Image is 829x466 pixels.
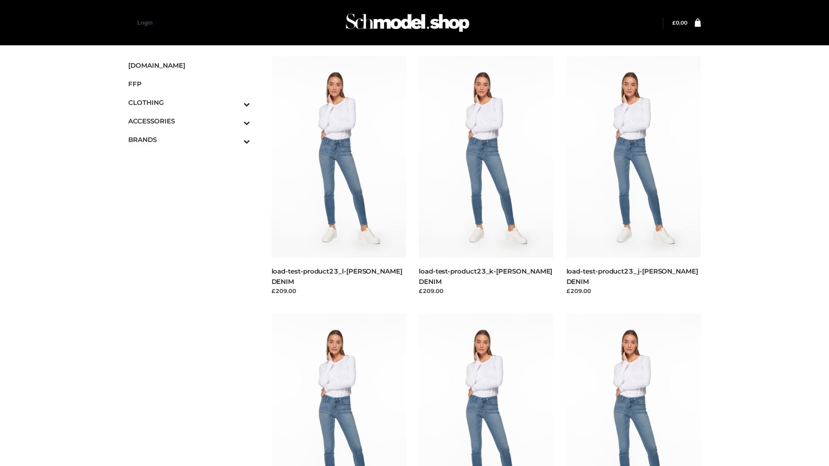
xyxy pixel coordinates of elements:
a: Login [137,19,152,26]
button: Toggle Submenu [220,130,250,149]
img: Schmodel Admin 964 [343,6,472,40]
a: load-test-product23_j-[PERSON_NAME] DENIM [566,267,698,285]
a: FFP [128,75,250,93]
a: BRANDSToggle Submenu [128,130,250,149]
div: £209.00 [419,287,554,295]
button: Toggle Submenu [220,93,250,112]
button: Toggle Submenu [220,112,250,130]
a: £0.00 [672,19,687,26]
a: [DOMAIN_NAME] [128,56,250,75]
span: [DOMAIN_NAME] [128,60,250,70]
span: FFP [128,79,250,89]
span: BRANDS [128,135,250,145]
div: £209.00 [566,287,701,295]
bdi: 0.00 [672,19,687,26]
span: £ [672,19,676,26]
div: £209.00 [272,287,406,295]
span: ACCESSORIES [128,116,250,126]
a: load-test-product23_k-[PERSON_NAME] DENIM [419,267,552,285]
a: load-test-product23_l-[PERSON_NAME] DENIM [272,267,402,285]
a: ACCESSORIESToggle Submenu [128,112,250,130]
span: CLOTHING [128,98,250,107]
a: CLOTHINGToggle Submenu [128,93,250,112]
